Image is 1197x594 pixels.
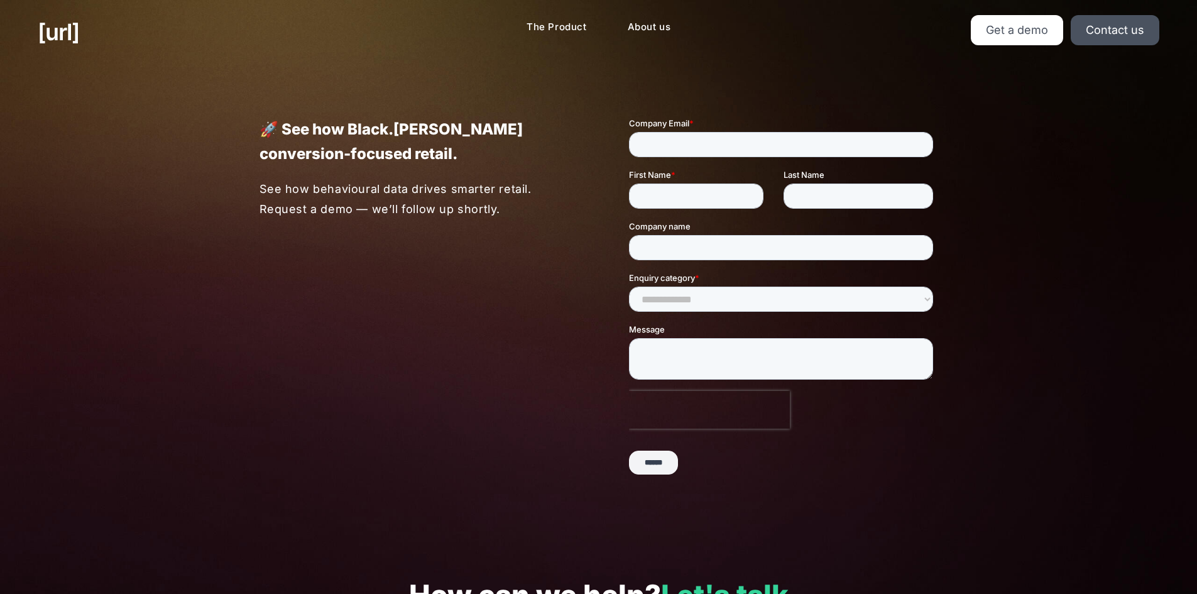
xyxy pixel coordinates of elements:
a: Contact us [1071,15,1159,45]
a: The Product [517,15,597,40]
a: About us [618,15,681,40]
a: [URL] [38,15,79,49]
a: Get a demo [971,15,1063,45]
p: See how behavioural data drives smarter retail. Request a demo — we’ll follow up shortly. [260,179,569,219]
iframe: Form 1 [629,117,938,497]
p: 🚀 See how Black.[PERSON_NAME] conversion-focused retail. [260,117,569,166]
